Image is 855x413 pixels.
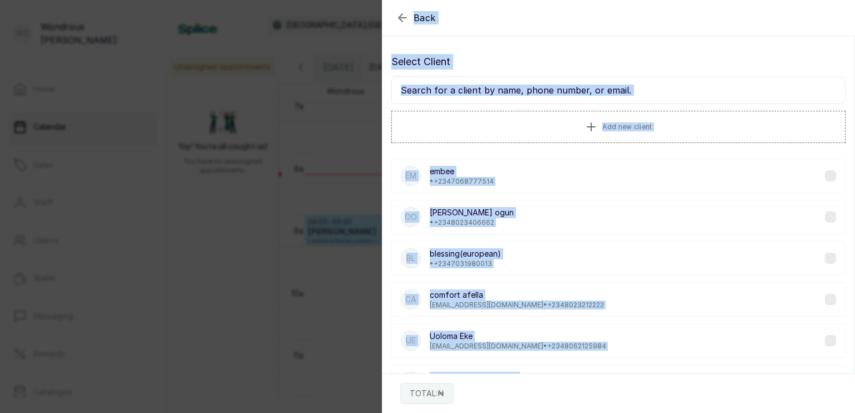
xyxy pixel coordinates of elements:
p: • +234 7068777514 [430,177,494,186]
p: UE [406,335,416,346]
span: Add new client [602,122,652,131]
p: bl [406,253,415,264]
p: em [405,170,416,181]
p: Uoloma Eke [430,331,606,342]
p: [PERSON_NAME] karibo [430,372,608,383]
p: ca [405,294,416,305]
p: [EMAIL_ADDRESS][DOMAIN_NAME] • +234 8062125984 [430,342,606,351]
p: [EMAIL_ADDRESS][DOMAIN_NAME] • +234 8023212222 [430,301,604,309]
span: Back [414,11,436,24]
p: [PERSON_NAME] ogun [430,207,514,218]
button: Add new client [391,111,846,143]
p: TOTAL: ₦ [410,388,444,399]
p: • +234 7031980013 [430,259,501,268]
p: blessing(european) [430,248,501,259]
p: oo [405,212,417,223]
p: Select Client [391,54,846,70]
button: Back [396,11,436,24]
input: Search for a client by name, phone number, or email. [391,76,846,104]
p: • +234 8023406662 [430,218,514,227]
p: comfort afella [430,289,604,301]
p: embee [430,166,494,177]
